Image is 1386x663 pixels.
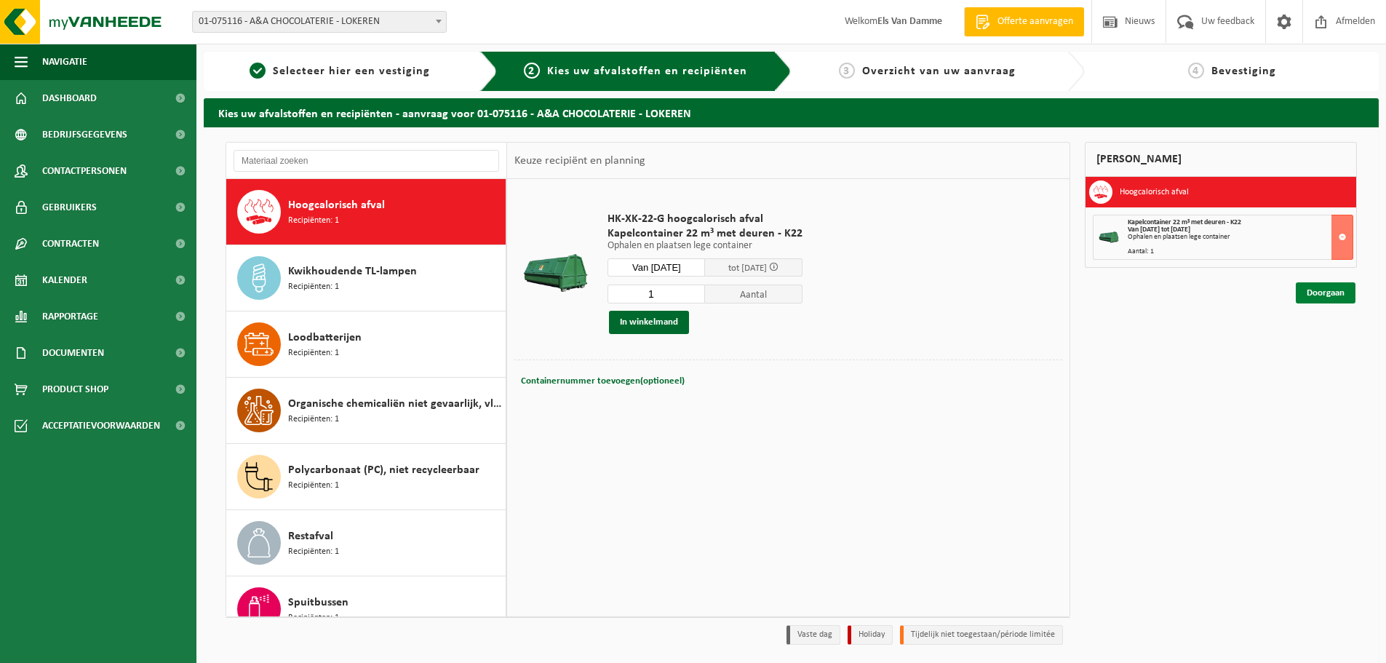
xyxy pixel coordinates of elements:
span: Gebruikers [42,189,97,226]
div: [PERSON_NAME] [1085,142,1357,177]
a: Offerte aanvragen [964,7,1084,36]
span: Kapelcontainer 22 m³ met deuren - K22 [1128,218,1241,226]
li: Holiday [848,625,893,645]
span: 01-075116 - A&A CHOCOLATERIE - LOKEREN [193,12,446,32]
div: Aantal: 1 [1128,248,1353,255]
button: Spuitbussen Recipiënten: 1 [226,576,506,643]
button: Loodbatterijen Recipiënten: 1 [226,311,506,378]
span: Dashboard [42,80,97,116]
span: 3 [839,63,855,79]
button: In winkelmand [609,311,689,334]
button: Restafval Recipiënten: 1 [226,510,506,576]
span: Rapportage [42,298,98,335]
span: Hoogcalorisch afval [288,196,385,214]
li: Vaste dag [786,625,840,645]
span: HK-XK-22-G hoogcalorisch afval [608,212,802,226]
span: Product Shop [42,371,108,408]
span: 01-075116 - A&A CHOCOLATERIE - LOKEREN [192,11,447,33]
span: Recipiënten: 1 [288,611,339,625]
span: Kalender [42,262,87,298]
p: Ophalen en plaatsen lege container [608,241,802,251]
span: Selecteer hier een vestiging [273,65,430,77]
span: Recipiënten: 1 [288,479,339,493]
div: Keuze recipiënt en planning [507,143,653,179]
button: Kwikhoudende TL-lampen Recipiënten: 1 [226,245,506,311]
span: Kies uw afvalstoffen en recipiënten [547,65,747,77]
span: tot [DATE] [728,263,767,273]
span: Aantal [705,285,802,303]
span: Loodbatterijen [288,329,362,346]
button: Containernummer toevoegen(optioneel) [519,371,686,392]
input: Selecteer datum [608,258,705,277]
span: Restafval [288,528,333,545]
span: Spuitbussen [288,594,349,611]
span: Navigatie [42,44,87,80]
a: 1Selecteer hier een vestiging [211,63,469,80]
span: Recipiënten: 1 [288,214,339,228]
span: Recipiënten: 1 [288,280,339,294]
input: Materiaal zoeken [234,150,499,172]
span: 1 [250,63,266,79]
span: Polycarbonaat (PC), niet recycleerbaar [288,461,479,479]
li: Tijdelijk niet toegestaan/période limitée [900,625,1063,645]
strong: Els Van Damme [877,16,942,27]
span: Contactpersonen [42,153,127,189]
span: Documenten [42,335,104,371]
a: Doorgaan [1296,282,1355,303]
span: 4 [1188,63,1204,79]
span: Offerte aanvragen [994,15,1077,29]
span: Recipiënten: 1 [288,545,339,559]
strong: Van [DATE] tot [DATE] [1128,226,1190,234]
div: Ophalen en plaatsen lege container [1128,234,1353,241]
span: Acceptatievoorwaarden [42,408,160,444]
span: Recipiënten: 1 [288,413,339,426]
button: Hoogcalorisch afval Recipiënten: 1 [226,179,506,245]
span: Organische chemicaliën niet gevaarlijk, vloeibaar in kleinverpakking [288,395,502,413]
span: Kwikhoudende TL-lampen [288,263,417,280]
span: 2 [524,63,540,79]
span: Kapelcontainer 22 m³ met deuren - K22 [608,226,802,241]
button: Organische chemicaliën niet gevaarlijk, vloeibaar in kleinverpakking Recipiënten: 1 [226,378,506,444]
span: Bedrijfsgegevens [42,116,127,153]
h2: Kies uw afvalstoffen en recipiënten - aanvraag voor 01-075116 - A&A CHOCOLATERIE - LOKEREN [204,98,1379,127]
span: Bevestiging [1211,65,1276,77]
span: Overzicht van uw aanvraag [862,65,1016,77]
span: Containernummer toevoegen(optioneel) [521,376,685,386]
span: Recipiënten: 1 [288,346,339,360]
button: Polycarbonaat (PC), niet recycleerbaar Recipiënten: 1 [226,444,506,510]
h3: Hoogcalorisch afval [1120,180,1189,204]
span: Contracten [42,226,99,262]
